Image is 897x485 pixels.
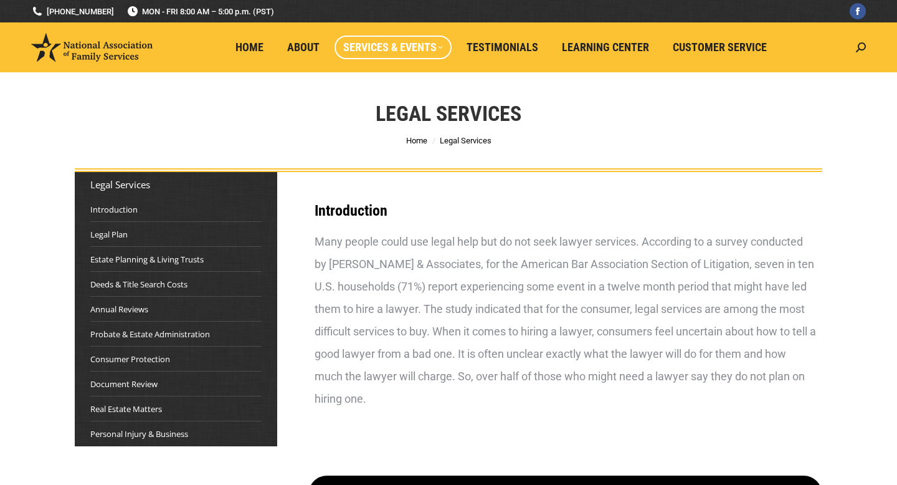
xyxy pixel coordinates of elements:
span: Testimonials [467,41,538,54]
a: Legal Plan [90,228,128,241]
a: Home [227,36,272,59]
span: Learning Center [562,41,649,54]
a: Testimonials [458,36,547,59]
a: Home [406,136,427,145]
a: Consumer Protection [90,353,170,365]
a: Customer Service [664,36,776,59]
span: Home [235,41,263,54]
a: Document Review [90,378,158,390]
a: Annual Reviews [90,303,148,315]
img: National Association of Family Services [31,33,153,62]
a: Introduction [90,203,138,216]
a: Facebook page opens in new window [850,3,866,19]
h3: Introduction [315,203,816,218]
span: Legal Services [440,136,491,145]
a: Real Estate Matters [90,403,162,415]
a: Personal Injury & Business [90,428,188,440]
span: Services & Events [343,41,443,54]
h1: Legal Services [376,100,521,127]
span: MON - FRI 8:00 AM – 5:00 p.m. (PST) [126,6,274,17]
a: Probate & Estate Administration [90,328,210,340]
a: [PHONE_NUMBER] [31,6,114,17]
a: Learning Center [553,36,658,59]
a: Deeds & Title Search Costs [90,278,187,291]
a: About [278,36,328,59]
div: Many people could use legal help but do not seek lawyer services. According to a survey conducted... [315,231,816,410]
div: Legal Services [90,178,262,191]
span: About [287,41,320,54]
span: Customer Service [673,41,767,54]
a: Estate Planning & Living Trusts [90,253,204,266]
